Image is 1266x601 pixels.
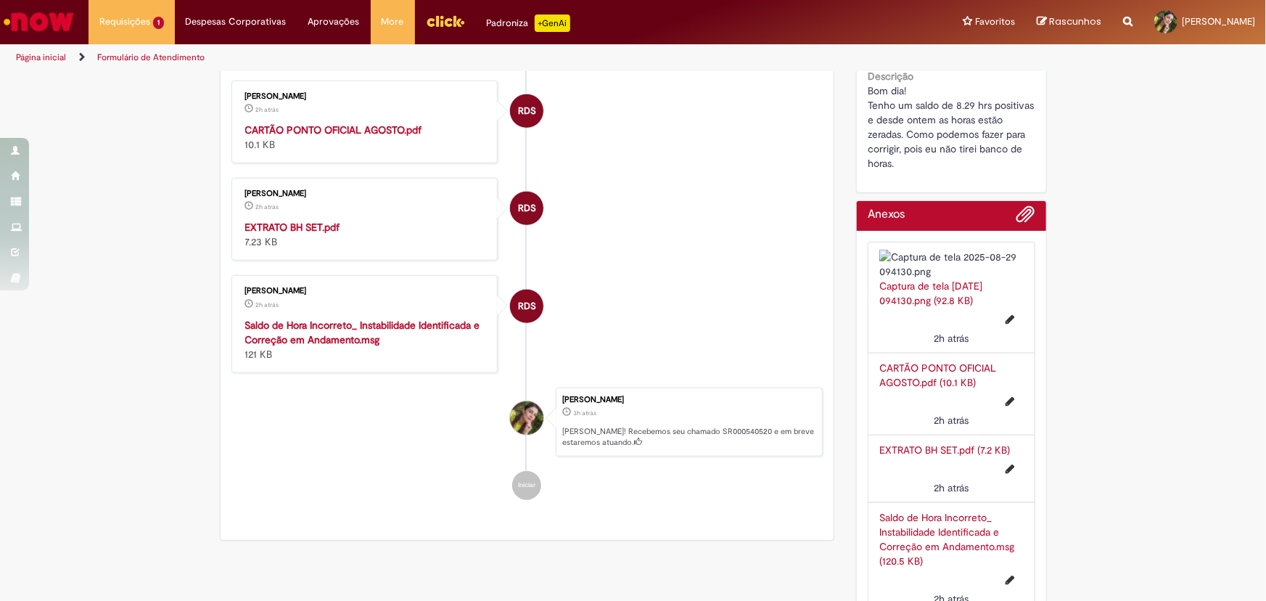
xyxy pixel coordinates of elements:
span: RDS [518,289,536,324]
time: 29/08/2025 09:41:23 [934,414,969,427]
time: 29/08/2025 09:41:39 [934,332,969,345]
span: 2h atrás [934,332,969,345]
img: ServiceNow [1,7,76,36]
img: Captura de tela 2025-08-29 094130.png [879,250,1024,279]
a: CARTÃO PONTO OFICIAL AGOSTO.pdf (10.1 KB) [879,361,996,389]
a: EXTRATO BH SET.pdf (7.2 KB) [879,443,1010,457]
a: EXTRATO BH SET.pdf [245,221,340,234]
span: RDS [518,94,536,128]
div: [PERSON_NAME] [245,287,487,295]
div: [PERSON_NAME] [562,396,815,404]
time: 29/08/2025 09:41:23 [256,203,279,211]
div: [PERSON_NAME] [245,92,487,101]
span: 3h atrás [573,409,596,417]
button: Editar nome de arquivo Captura de tela 2025-08-29 094130.png [998,308,1024,331]
span: 2h atrás [934,481,969,494]
button: Adicionar anexos [1016,205,1035,231]
time: 29/08/2025 09:41:23 [256,105,279,114]
span: Aprovações [308,15,360,29]
p: +GenAi [535,15,570,32]
a: CARTÃO PONTO OFICIAL AGOSTO.pdf [245,123,422,136]
span: Requisições [99,15,150,29]
span: 2h atrás [934,414,969,427]
a: Saldo de Hora Incorreto_ Instabilidade Identificada e Correção em Andamento.msg [245,319,480,346]
div: Claudia Roberta Cardoso Esturrari [510,401,543,435]
span: Rascunhos [1049,15,1101,28]
a: Rascunhos [1037,15,1101,29]
a: Formulário de Atendimento [97,52,205,63]
li: Claudia Roberta Cardoso Esturrari [231,388,823,457]
span: Favoritos [975,15,1015,29]
span: [PERSON_NAME] [1182,15,1255,28]
a: Página inicial [16,52,66,63]
span: Despesas Corporativas [186,15,287,29]
span: RDS [518,191,536,226]
button: Editar nome de arquivo EXTRATO BH SET.pdf [998,457,1024,481]
time: 29/08/2025 08:34:25 [573,409,596,417]
button: Editar nome de arquivo CARTÃO PONTO OFICIAL AGOSTO.pdf [998,390,1024,413]
div: Raquel De Souza [510,290,543,323]
div: 10.1 KB [245,123,487,152]
span: 2h atrás [256,300,279,309]
img: click_logo_yellow_360x200.png [426,10,465,32]
ul: Trilhas de página [11,44,833,71]
div: 7.23 KB [245,220,487,249]
span: 2h atrás [256,203,279,211]
time: 29/08/2025 09:41:13 [256,300,279,309]
a: Saldo de Hora Incorreto_ Instabilidade Identificada e Correção em Andamento.msg (120.5 KB) [879,511,1014,568]
div: Raquel De Souza [510,192,543,225]
a: Captura de tela [DATE] 094130.png (92.8 KB) [879,279,982,307]
div: [PERSON_NAME] [245,189,487,198]
div: Padroniza [487,15,570,32]
span: Bom dia! Tenho um saldo de 8.29 hrs positivas e desde ontem as horas estão zeradas. Como podemos ... [868,84,1037,170]
div: 121 KB [245,318,487,361]
div: Raquel De Souza [510,94,543,128]
span: 1 [153,17,164,29]
span: More [382,15,404,29]
b: Descrição [868,70,913,83]
p: [PERSON_NAME]! Recebemos seu chamado SR000540520 e em breve estaremos atuando. [562,426,815,449]
time: 29/08/2025 09:41:23 [934,481,969,494]
button: Editar nome de arquivo Saldo de Hora Incorreto_ Instabilidade Identificada e Correção em Andament... [998,568,1024,592]
span: 2h atrás [256,105,279,114]
h2: Anexos [868,208,905,221]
